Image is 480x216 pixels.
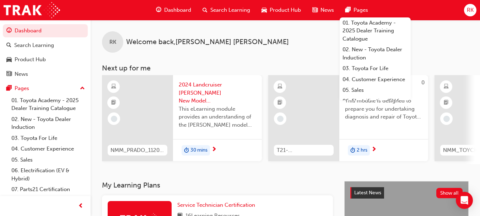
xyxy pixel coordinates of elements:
span: 0 [421,79,425,86]
span: 30 mins [190,146,207,154]
span: learningRecordVerb_NONE-icon [443,116,450,122]
a: 05. Sales [9,154,88,165]
a: 02. New - Toyota Dealer Induction [340,44,411,63]
a: Search Learning [3,39,88,52]
a: Service Technician Certification [177,201,258,209]
span: Product Hub [270,6,301,14]
div: Search Learning [14,41,54,49]
span: guage-icon [156,6,161,15]
span: news-icon [6,71,12,78]
span: pages-icon [6,85,12,92]
a: guage-iconDashboard [150,3,197,17]
span: learningResourceType_ELEARNING-icon [111,82,116,91]
span: NMM_PRADO_112024_MODULE_1 [110,146,165,154]
a: Latest NewsShow all [350,187,463,199]
span: booktick-icon [444,98,449,107]
span: RK [109,38,116,46]
span: next-icon [371,147,377,153]
span: Service Technician Certification [177,202,255,208]
a: 07. Parts21 Certification [9,184,88,195]
a: 0T21-FOD_HVIS_PREREQElectrification Introduction & SafetyThis module is designed to prepare you f... [268,75,428,161]
span: duration-icon [350,146,355,155]
a: search-iconSearch Learning [197,3,256,17]
h3: Next up for me [91,64,480,72]
span: Pages [354,6,368,14]
a: Product Hub [3,53,88,66]
span: up-icon [80,84,85,93]
div: Pages [15,84,29,93]
span: Dashboard [164,6,191,14]
span: learningResourceType_ELEARNING-icon [277,82,282,91]
span: RK [467,6,474,14]
span: This module is designed to prepare you for undertaking diagnosis and repair of Toyota & Lexus Ele... [345,97,422,121]
a: 08. Service Training [9,195,88,206]
span: Welcome back , [PERSON_NAME] [PERSON_NAME] [126,38,289,46]
span: 2024 Landcruiser [PERSON_NAME] New Model Mechanisms - Model Outline 1 [179,81,256,105]
div: Product Hub [15,56,46,64]
a: 04. Customer Experience [340,74,411,85]
span: learningRecordVerb_NONE-icon [277,116,284,122]
span: duration-icon [184,146,189,155]
button: Pages [3,82,88,95]
div: News [15,70,28,78]
span: booktick-icon [111,98,116,107]
span: News [320,6,334,14]
a: news-iconNews [307,3,340,17]
a: NMM_PRADO_112024_MODULE_12024 Landcruiser [PERSON_NAME] New Model Mechanisms - Model Outline 1Thi... [102,75,262,161]
button: DashboardSearch LearningProduct HubNews [3,23,88,82]
img: Trak [4,2,60,18]
span: pages-icon [345,6,351,15]
span: search-icon [203,6,207,15]
a: 03. Toyota For Life [340,63,411,74]
div: Open Intercom Messenger [456,192,473,209]
button: RK [464,4,476,16]
span: news-icon [312,6,318,15]
span: booktick-icon [277,98,282,107]
span: guage-icon [6,28,12,34]
a: 05. Sales [340,85,411,96]
a: pages-iconPages [340,3,374,17]
span: Search Learning [210,6,250,14]
a: 06. Electrification (EV & Hybrid) [9,165,88,184]
a: 03. Toyota For Life [9,133,88,144]
span: This eLearning module provides an understanding of the [PERSON_NAME] model line-up and its Katash... [179,105,256,129]
span: learningResourceType_ELEARNING-icon [444,82,449,91]
span: next-icon [211,147,217,153]
span: prev-icon [78,202,83,211]
span: Latest News [354,190,381,196]
a: 02. New - Toyota Dealer Induction [9,114,88,133]
button: Show all [436,188,463,198]
a: 01. Toyota Academy - 2025 Dealer Training Catalogue [9,95,88,114]
span: car-icon [6,57,12,63]
a: News [3,68,88,81]
span: learningRecordVerb_NONE-icon [111,116,117,122]
a: Dashboard [3,24,88,37]
a: 01. Toyota Academy - 2025 Dealer Training Catalogue [340,17,411,44]
h3: My Learning Plans [102,181,333,189]
span: car-icon [261,6,267,15]
a: 04. Customer Experience [9,143,88,154]
a: 06. Electrification (EV & Hybrid) [340,96,411,115]
span: 2 hrs [357,146,367,154]
span: search-icon [6,42,11,49]
span: T21-FOD_HVIS_PREREQ [277,146,331,154]
a: car-iconProduct Hub [256,3,307,17]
